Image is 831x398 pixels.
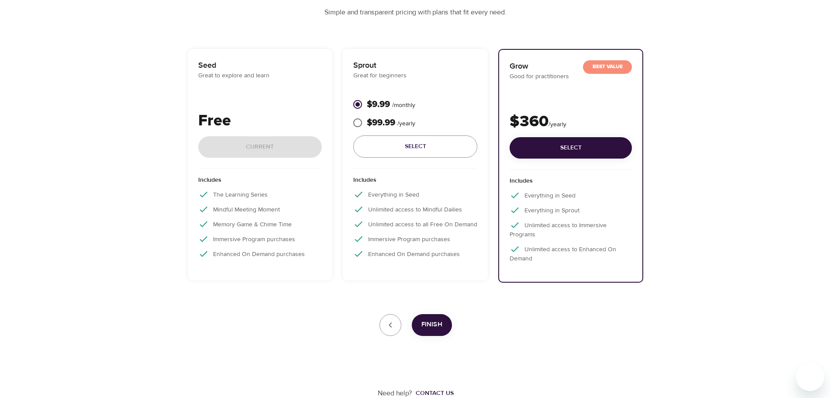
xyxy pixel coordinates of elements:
p: Mindful Meeting Moment [198,204,322,215]
span: Finish [421,319,442,330]
iframe: Button to launch messaging window [796,363,824,391]
p: Memory Game & Chime Time [198,219,322,229]
p: The Learning Series [198,189,322,200]
button: Select [353,135,477,158]
p: Enhanced On Demand purchases [198,249,322,259]
p: Everything in Sprout [510,205,632,215]
p: Includes [198,176,322,189]
p: Simple and transparent pricing with plans that fit every need. [177,7,654,17]
p: Enhanced On Demand purchases [353,249,477,259]
p: Unlimited access to all Free On Demand [353,219,477,229]
p: Good for practitioners [510,72,632,81]
p: $360 [510,110,632,134]
span: / yearly [397,120,415,128]
p: Unlimited access to Mindful Dailies [353,204,477,215]
p: Immersive Program purchases [353,234,477,244]
span: / yearly [548,121,566,128]
p: Unlimited access to Immersive Programs [510,220,632,239]
p: Immersive Program purchases [198,234,322,244]
div: Contact us [416,389,454,398]
p: Includes [353,176,477,189]
span: / monthly [392,101,415,109]
span: Select [360,141,470,152]
p: Seed [198,59,322,71]
p: Grow [510,60,632,72]
p: $99.99 [367,116,415,129]
span: Select [517,142,625,153]
p: Great for beginners [353,71,477,80]
p: $9.99 [367,98,415,111]
a: Contact us [412,389,454,398]
p: Great to explore and learn [198,71,322,80]
p: Free [198,109,322,133]
p: Unlimited access to Enhanced On Demand [510,244,632,263]
p: Everything in Seed [510,190,632,201]
p: Everything in Seed [353,189,477,200]
p: Includes [510,177,632,190]
p: Sprout [353,59,477,71]
button: Finish [412,314,452,336]
button: Select [510,137,632,159]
